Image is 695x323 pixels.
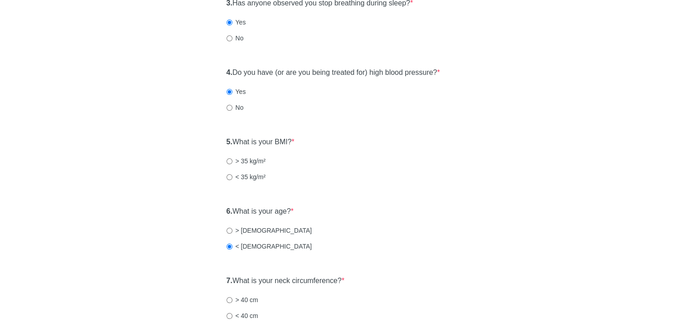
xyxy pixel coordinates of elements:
input: > 40 cm [227,297,232,303]
input: < 40 cm [227,313,232,319]
label: > 40 cm [227,295,258,304]
strong: 6. [227,207,232,215]
label: Do you have (or are you being treated for) high blood pressure? [227,68,440,78]
input: Yes [227,89,232,95]
strong: 7. [227,277,232,284]
label: What is your age? [227,206,294,217]
input: > 35 kg/m² [227,158,232,164]
label: < [DEMOGRAPHIC_DATA] [227,242,312,251]
label: No [227,34,244,43]
label: Yes [227,87,246,96]
input: > [DEMOGRAPHIC_DATA] [227,228,232,234]
label: What is your neck circumference? [227,276,345,286]
input: No [227,105,232,111]
input: No [227,35,232,41]
input: < 35 kg/m² [227,174,232,180]
label: What is your BMI? [227,137,294,147]
label: Yes [227,18,246,27]
label: > [DEMOGRAPHIC_DATA] [227,226,312,235]
input: < [DEMOGRAPHIC_DATA] [227,244,232,250]
label: No [227,103,244,112]
label: < 35 kg/m² [227,172,266,181]
strong: 5. [227,138,232,146]
strong: 4. [227,69,232,76]
label: < 40 cm [227,311,258,320]
label: > 35 kg/m² [227,157,266,166]
input: Yes [227,20,232,25]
